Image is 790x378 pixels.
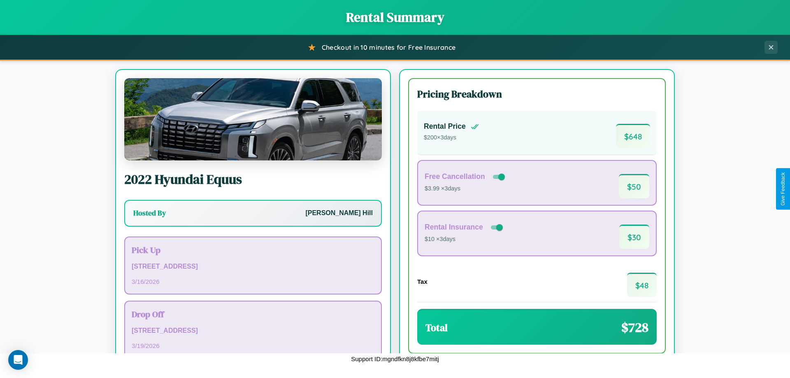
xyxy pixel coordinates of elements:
span: $ 30 [619,225,649,249]
span: $ 648 [616,124,650,148]
h4: Tax [417,278,428,285]
h1: Rental Summary [8,8,782,26]
p: Support ID: mgndfkn8j8kfbe7mitj [351,353,439,364]
p: 3 / 16 / 2026 [132,276,374,287]
p: 3 / 19 / 2026 [132,340,374,351]
img: Hyundai Equus [124,78,382,160]
h4: Free Cancellation [425,172,485,181]
h4: Rental Insurance [425,223,483,232]
p: [STREET_ADDRESS] [132,325,374,337]
p: [STREET_ADDRESS] [132,261,374,273]
h4: Rental Price [424,122,466,131]
span: Checkout in 10 minutes for Free Insurance [322,43,455,51]
p: $ 200 × 3 days [424,132,479,143]
h3: Hosted By [133,208,166,218]
h3: Pick Up [132,244,374,256]
h3: Drop Off [132,308,374,320]
h2: 2022 Hyundai Equus [124,170,382,188]
span: $ 728 [621,318,648,336]
p: $3.99 × 3 days [425,183,507,194]
span: $ 48 [627,273,657,297]
div: Open Intercom Messenger [8,350,28,370]
div: Give Feedback [780,172,786,206]
p: [PERSON_NAME] Hill [305,207,373,219]
h3: Total [425,321,448,334]
h3: Pricing Breakdown [417,87,657,101]
p: $10 × 3 days [425,234,504,245]
span: $ 50 [619,174,649,198]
